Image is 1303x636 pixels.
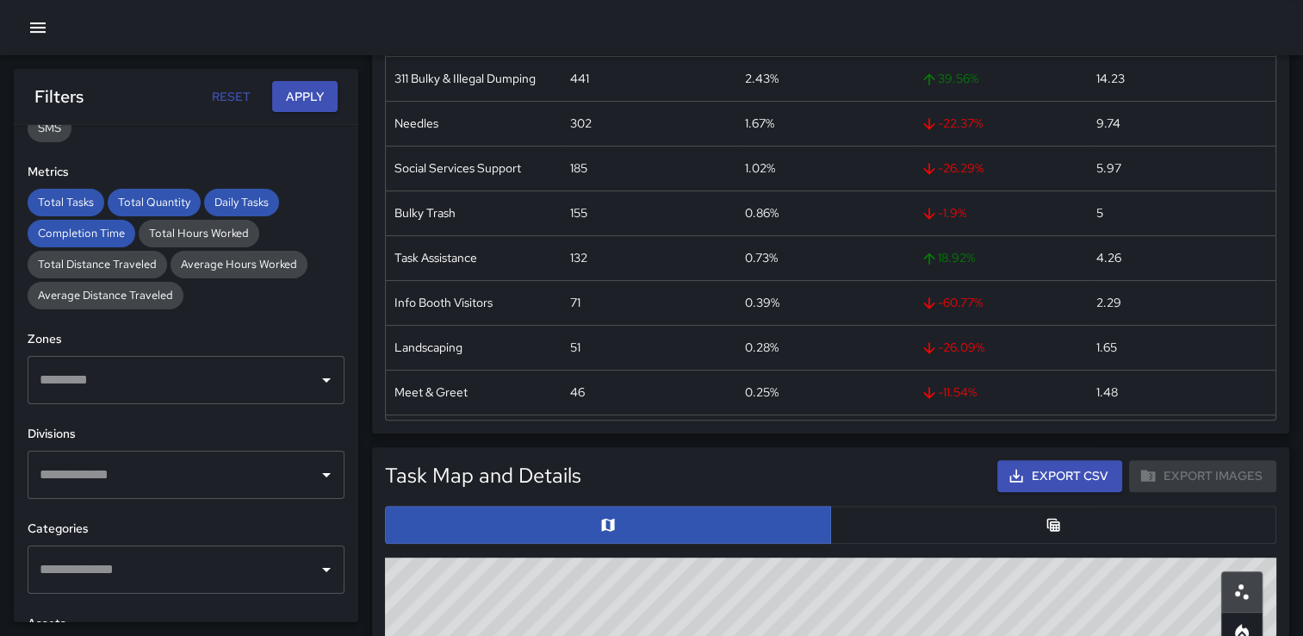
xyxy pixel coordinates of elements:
[108,189,201,216] div: Total Quantity
[921,147,1079,190] span: -26.29 %
[562,101,737,146] div: 302
[28,520,344,539] h6: Categories
[1088,146,1263,190] div: 5.97
[386,190,562,235] div: Bulky Trash
[736,415,912,459] div: 0.24%
[1221,571,1263,613] button: Scatterplot
[736,101,912,146] div: 1.67%
[28,189,104,216] div: Total Tasks
[386,146,562,190] div: Social Services Support
[386,325,562,370] div: Landscaping
[1088,370,1263,415] div: 1.48
[562,146,737,190] div: 185
[28,194,104,211] span: Total Tasks
[1088,101,1263,146] div: 9.74
[386,56,562,101] div: 311 Bulky & Illegal Dumping
[1088,325,1263,370] div: 1.65
[599,516,617,533] svg: Map
[921,415,1079,459] span: -18.87 %
[203,81,258,113] button: Reset
[28,425,344,444] h6: Divisions
[1088,415,1263,459] div: 1.39
[171,256,307,273] span: Average Hours Worked
[28,220,135,247] div: Completion Time
[921,236,1079,280] span: 18.92 %
[997,460,1122,492] button: Export CSV
[28,163,344,182] h6: Metrics
[385,506,831,544] button: Map
[28,287,183,304] span: Average Distance Traveled
[314,368,338,392] button: Open
[28,120,71,137] span: SMS
[386,101,562,146] div: Needles
[736,146,912,190] div: 1.02%
[28,251,167,278] div: Total Distance Traveled
[108,194,201,211] span: Total Quantity
[28,282,183,309] div: Average Distance Traveled
[736,280,912,325] div: 0.39%
[562,190,737,235] div: 155
[1088,280,1263,325] div: 2.29
[385,462,581,489] h5: Task Map and Details
[921,326,1079,370] span: -26.09 %
[386,280,562,325] div: Info Booth Visitors
[921,371,1079,415] span: -11.54 %
[562,325,737,370] div: 51
[830,506,1276,544] button: Table
[386,370,562,415] div: Meet & Greet
[314,463,338,487] button: Open
[736,235,912,280] div: 0.73%
[562,235,737,280] div: 132
[1045,516,1062,533] svg: Table
[736,370,912,415] div: 0.25%
[34,83,84,110] h6: Filters
[28,225,135,242] span: Completion Time
[386,415,562,459] div: Merchant Services
[1232,582,1252,602] svg: Scatterplot
[28,115,71,142] div: SMS
[1088,56,1263,101] div: 14.23
[272,81,338,113] button: Apply
[736,56,912,101] div: 2.43%
[28,330,344,349] h6: Zones
[386,235,562,280] div: Task Assistance
[204,189,279,216] div: Daily Tasks
[562,370,737,415] div: 46
[139,220,259,247] div: Total Hours Worked
[1088,235,1263,280] div: 4.26
[28,256,167,273] span: Total Distance Traveled
[921,191,1079,235] span: -1.9 %
[171,251,307,278] div: Average Hours Worked
[1088,190,1263,235] div: 5
[28,614,344,633] h6: Assets
[139,225,259,242] span: Total Hours Worked
[921,102,1079,146] span: -22.37 %
[314,558,338,582] button: Open
[921,57,1079,101] span: 39.56 %
[921,281,1079,325] span: -60.77 %
[562,415,737,459] div: 43
[562,280,737,325] div: 71
[562,56,737,101] div: 441
[736,325,912,370] div: 0.28%
[736,190,912,235] div: 0.86%
[204,194,279,211] span: Daily Tasks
